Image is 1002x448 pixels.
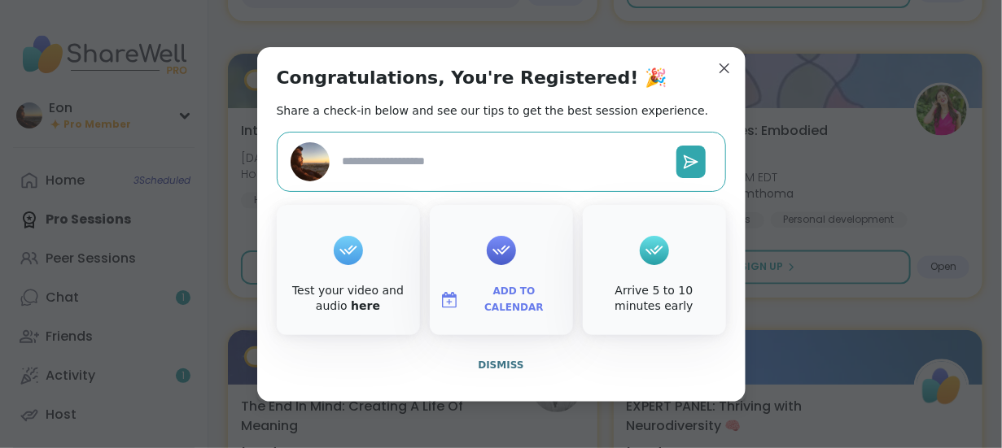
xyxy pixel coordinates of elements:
h2: Share a check-in below and see our tips to get the best session experience. [277,102,709,119]
span: Dismiss [478,359,523,371]
div: Test your video and audio [280,283,417,315]
div: Arrive 5 to 10 minutes early [586,283,723,315]
h1: Congratulations, You're Registered! 🎉 [277,67,667,89]
button: Add to Calendar [433,283,570,317]
img: ShareWell Logomark [440,290,459,310]
span: Add to Calendar [466,284,563,315]
img: Eon [291,142,330,181]
a: here [351,299,380,312]
button: Dismiss [277,348,726,382]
